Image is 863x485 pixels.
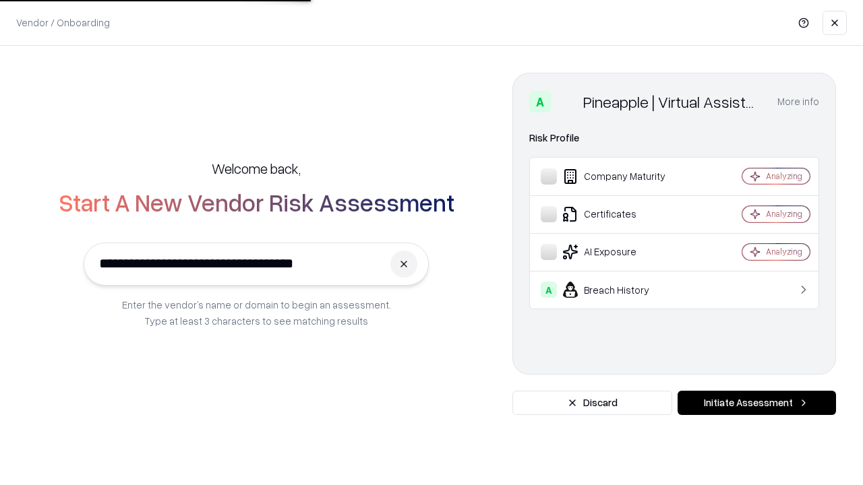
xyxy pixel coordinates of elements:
[16,15,110,30] p: Vendor / Onboarding
[541,244,702,260] div: AI Exposure
[212,159,301,178] h5: Welcome back,
[59,189,454,216] h2: Start A New Vendor Risk Assessment
[777,90,819,114] button: More info
[678,391,836,415] button: Initiate Assessment
[541,282,557,298] div: A
[766,246,802,257] div: Analyzing
[541,168,702,185] div: Company Maturity
[529,91,551,112] div: A
[541,206,702,222] div: Certificates
[766,170,802,182] div: Analyzing
[529,130,819,146] div: Risk Profile
[556,91,578,112] img: Pineapple | Virtual Assistant Agency
[541,282,702,298] div: Breach History
[766,208,802,220] div: Analyzing
[122,296,391,329] p: Enter the vendor’s name or domain to begin an assessment. Type at least 3 characters to see match...
[512,391,672,415] button: Discard
[583,91,761,112] div: Pineapple | Virtual Assistant Agency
